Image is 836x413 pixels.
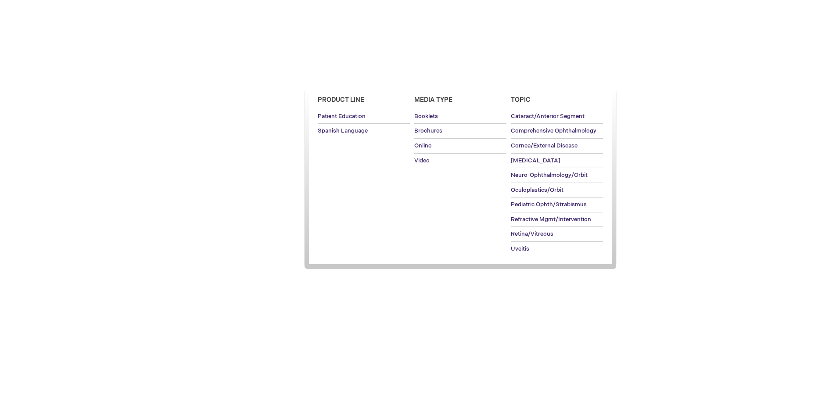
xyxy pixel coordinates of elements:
span: Booklets [414,113,438,120]
span: Brochures [414,127,442,134]
span: Product Line [318,96,364,104]
span: Pediatric Ophth/Strabismus [511,201,587,208]
span: Cornea/External Disease [511,142,578,149]
span: Topic [511,96,531,104]
span: Refractive Mgmt/Intervention [511,216,591,223]
span: Media Type [414,96,452,104]
span: Spanish Language [318,127,368,134]
span: Patient Education [318,113,366,120]
span: Comprehensive Ophthalmology [511,127,596,134]
span: Video [414,157,430,164]
span: Uveitis [511,245,529,252]
span: Cataract/Anterior Segment [511,113,585,120]
span: [MEDICAL_DATA] [511,157,560,164]
span: Retina/Vitreous [511,230,553,237]
span: Oculoplastics/Orbit [511,187,563,194]
span: Neuro-Ophthalmology/Orbit [511,172,588,179]
span: Online [414,142,431,149]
